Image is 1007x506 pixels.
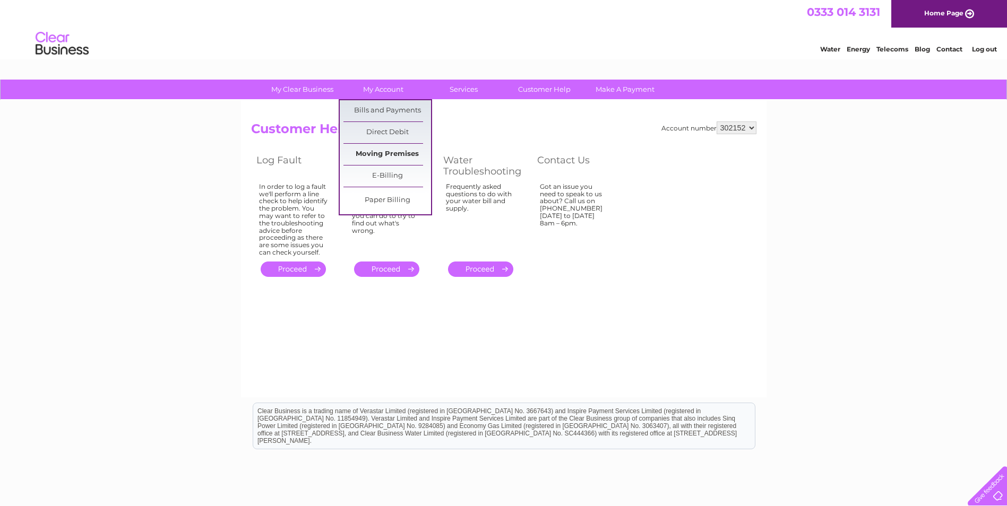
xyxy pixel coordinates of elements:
a: E-Billing [343,165,431,187]
th: Log Fault [251,152,344,180]
a: Paper Billing [343,190,431,211]
a: 0333 014 3131 [807,5,880,19]
a: My Clear Business [259,80,346,99]
div: Got an issue you need to speak to us about? Call us on [PHONE_NUMBER] [DATE] to [DATE] 8am – 6pm. [540,183,609,252]
a: . [448,261,513,277]
a: . [354,261,419,277]
a: Customer Help [501,80,588,99]
a: . [261,261,326,277]
a: Telecoms [876,45,908,53]
div: If you're having problems with your phone there are some simple checks you can do to try to find ... [352,183,422,252]
a: Moving Premises [343,144,431,165]
a: Water [820,45,840,53]
a: Direct Debit [343,122,431,143]
h2: Customer Help [251,121,756,142]
a: Make A Payment [581,80,669,99]
div: Account number [661,121,756,134]
img: logo.png [35,28,89,60]
a: Contact [936,45,962,53]
div: Clear Business is a trading name of Verastar Limited (registered in [GEOGRAPHIC_DATA] No. 3667643... [253,6,755,51]
a: Services [420,80,507,99]
a: Log out [972,45,997,53]
div: Frequently asked questions to do with your water bill and supply. [446,183,516,252]
a: Bills and Payments [343,100,431,121]
th: Water Troubleshooting [438,152,532,180]
a: Energy [847,45,870,53]
a: Blog [915,45,930,53]
th: Contact Us [532,152,625,180]
a: My Account [339,80,427,99]
div: In order to log a fault we'll perform a line check to help identify the problem. You may want to ... [259,183,328,256]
